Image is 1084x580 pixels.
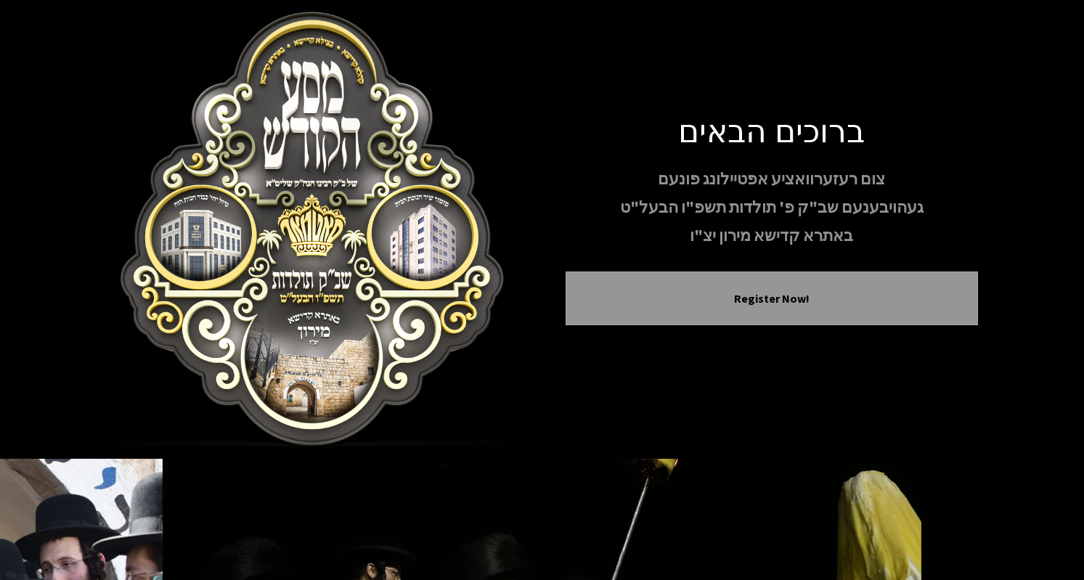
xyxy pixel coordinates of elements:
[584,290,960,307] button: Register Now!
[566,223,978,248] p: באתרא קדישא מירון יצ"ו
[566,195,978,220] p: געהויבענעם שב"ק פ' תולדות תשפ"ו הבעל"ט
[566,110,978,149] h1: ברוכים הבאים
[107,12,519,447] img: Meron Toldos Logo
[566,166,978,192] p: צום רעזערוואציע אפטיילונג פונעם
